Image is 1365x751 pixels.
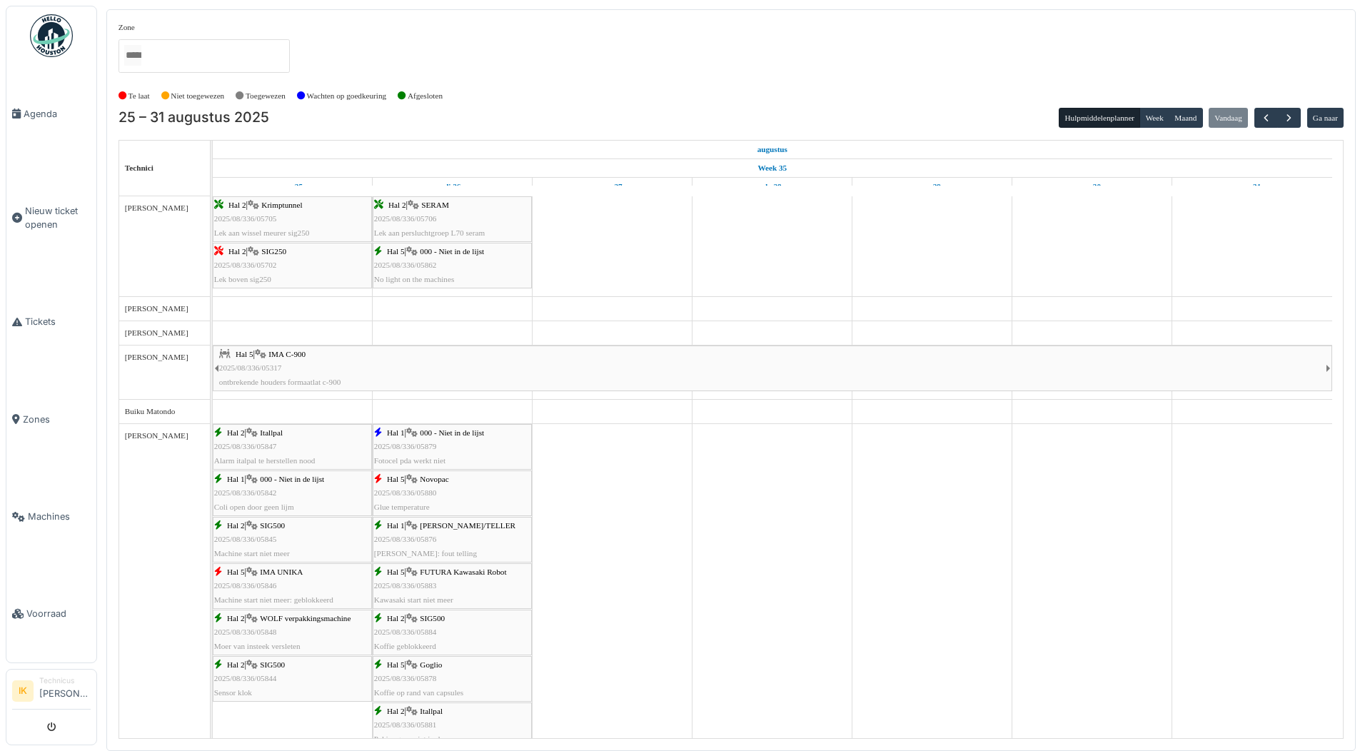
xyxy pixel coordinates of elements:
span: [PERSON_NAME] [125,353,188,361]
span: Hal 5 [227,568,245,576]
span: 000 - Niet in de lijst [260,475,324,483]
span: SERAM [421,201,449,209]
input: Alles [124,45,141,66]
span: Hal 2 [387,707,405,715]
span: Hal 2 [227,614,245,623]
a: 28 augustus 2025 [760,178,785,196]
span: Hal 2 [227,521,245,530]
div: | [214,473,371,514]
label: Wachten op goedkeuring [307,90,387,102]
span: 2025/08/336/05848 [214,627,277,636]
span: Hal 5 [387,568,405,576]
li: IK [12,680,34,702]
div: | [374,473,530,514]
span: Fotocel pda werkt niet [374,456,445,465]
span: SIG500 [420,614,445,623]
span: [PERSON_NAME]/TELLER [420,521,515,530]
span: Sensor klok [214,688,252,697]
span: Hal 2 [228,247,246,256]
span: Hal 2 [227,428,245,437]
a: 25 augustus 2025 [278,178,306,196]
div: | [374,245,530,286]
span: Hal 2 [388,201,406,209]
div: | [214,612,371,653]
span: 2025/08/336/05846 [214,581,277,590]
span: 2025/08/336/05702 [214,261,277,269]
a: Machines [6,468,96,565]
span: FUTURA Kawasaki Robot [420,568,506,576]
span: [PERSON_NAME] [125,431,188,440]
span: Hal 5 [387,660,405,669]
div: | [214,565,371,607]
span: 2025/08/336/05880 [374,488,437,497]
span: Hal 1 [387,428,405,437]
div: | [374,198,530,240]
div: | [214,519,371,560]
div: Technicus [39,675,91,686]
span: 2025/08/336/05706 [374,214,437,223]
span: 2025/08/336/05883 [374,581,437,590]
label: Zone [119,21,135,34]
span: No light on the machines [374,275,454,283]
div: | [374,705,530,746]
span: Pakjes gaan niet in doos [374,735,451,743]
label: Niet toegewezen [171,90,224,102]
span: Glue temperature [374,503,430,511]
span: Machine start niet meer [214,549,290,558]
div: | [374,658,530,700]
div: | [214,245,371,286]
span: WOLF verpakkingsmachine [260,614,351,623]
li: [PERSON_NAME] [39,675,91,706]
button: Vorige [1254,108,1278,128]
span: Lek aan persluchtgroep L70 seram [374,228,485,237]
span: Hal 5 [236,350,253,358]
span: IMA UNIKA [260,568,303,576]
span: Technici [125,163,153,172]
span: 000 - Niet in de lijst [420,428,484,437]
div: | [214,426,371,468]
span: Tickets [25,315,91,328]
span: 2025/08/336/05317 [219,363,282,372]
span: Kawasaki start niet meer [374,595,453,604]
span: 2025/08/336/05878 [374,674,437,682]
label: Afgesloten [408,90,443,102]
a: Nieuw ticket openen [6,162,96,273]
a: 31 augustus 2025 [1240,178,1265,196]
span: Coli open door geen lijm [214,503,294,511]
span: 2025/08/336/05847 [214,442,277,450]
label: Toegewezen [246,90,286,102]
div: | [374,565,530,607]
span: Lek boven sig250 [214,275,271,283]
button: Vandaag [1209,108,1248,128]
span: 2025/08/336/05842 [214,488,277,497]
span: Hal 1 [227,475,245,483]
span: Hal 2 [387,614,405,623]
a: Tickets [6,273,96,371]
span: Lek aan wissel meurer sig250 [214,228,310,237]
span: Buiku Matondo [125,407,176,415]
img: Badge_color-CXgf-gQk.svg [30,14,73,57]
span: 2025/08/336/05879 [374,442,437,450]
span: Itallpal [260,428,283,437]
div: | [374,426,530,468]
button: Hulpmiddelenplanner [1059,108,1140,128]
h2: 25 – 31 augustus 2025 [119,109,269,126]
span: Machines [28,510,91,523]
a: IK Technicus[PERSON_NAME] [12,675,91,710]
button: Week [1139,108,1169,128]
div: | [214,658,371,700]
span: 2025/08/336/05705 [214,214,277,223]
span: IMA C-900 [268,350,306,358]
span: Alarm italpal te herstellen nood [214,456,316,465]
span: Moer van insteek versleten [214,642,301,650]
span: 2025/08/336/05862 [374,261,437,269]
button: Ga naar [1307,108,1344,128]
span: 2025/08/336/05881 [374,720,437,729]
span: Hal 2 [228,201,246,209]
a: Voorraad [6,565,96,662]
span: Voorraad [26,607,91,620]
span: Nieuw ticket openen [25,204,91,231]
span: Hal 5 [387,475,405,483]
span: Hal 5 [387,247,405,256]
span: Goglio [420,660,442,669]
